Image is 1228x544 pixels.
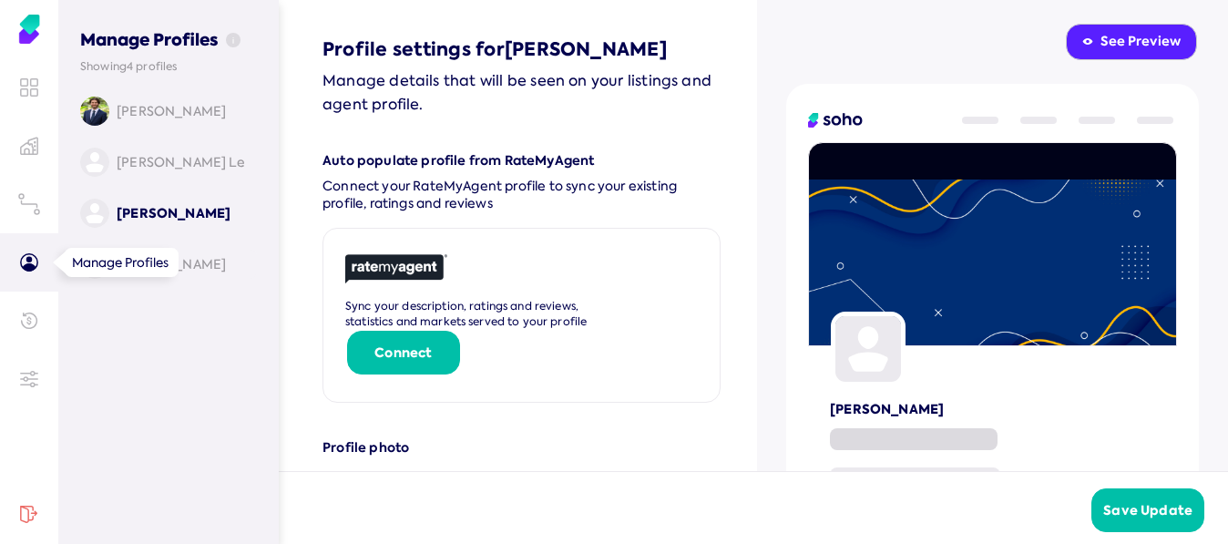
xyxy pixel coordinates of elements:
a: See Preview [1064,22,1199,62]
button: Save Update [1091,488,1204,532]
a: [PERSON_NAME] [80,97,257,126]
h3: Manage Profiles [80,7,257,52]
button: See Preview [1066,24,1197,60]
h2: Profile settings for [PERSON_NAME] [322,36,721,62]
a: [PERSON_NAME] [80,199,257,228]
h3: [PERSON_NAME] [830,401,1177,419]
p: [PERSON_NAME] [117,102,226,120]
p: Sync your description, ratings and reviews, statistics and markets served to your profile [345,299,611,330]
a: [PERSON_NAME] Le [80,148,257,177]
p: [PERSON_NAME] [117,204,230,222]
img: agent [831,312,906,386]
span: Connect your RateMyAgent profile to sync your existing profile, ratings and reviews [322,178,721,213]
img: rate my agent [345,254,447,284]
button: Connect [347,331,460,375]
p: Showing 4 profiles [80,59,257,75]
h3: Profile photo [322,439,721,457]
p: [PERSON_NAME] Le [117,153,245,171]
div: See Preview [1082,33,1181,51]
span: ‌ [830,428,998,450]
span: ‌ [830,467,1000,482]
p: Manage details that will be seen on your listings and agent profile. [322,69,721,116]
img: Soho Agent Portal Home [15,15,44,44]
img: cover [809,180,1176,345]
img: logo [808,113,863,128]
h3: Auto populate profile from RateMyAgent [322,152,721,170]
